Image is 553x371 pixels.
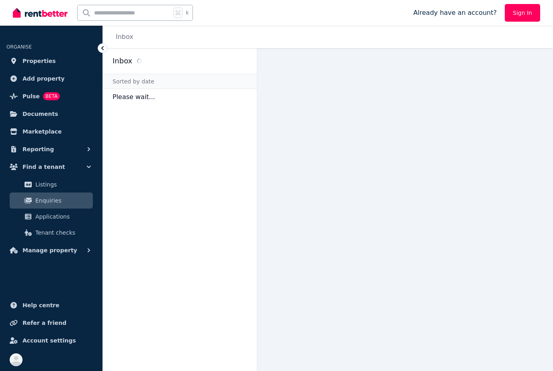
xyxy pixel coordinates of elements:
h2: Inbox [113,55,132,67]
span: Applications [35,212,90,221]
span: Properties [23,56,56,66]
span: Pulse [23,91,40,101]
span: Already have an account? [413,8,497,18]
a: Marketplace [6,124,96,140]
button: Reporting [6,141,96,157]
a: Properties [6,53,96,69]
span: Reporting [23,144,54,154]
div: Sorted by date [103,74,257,89]
span: Tenant checks [35,228,90,237]
a: Refer a friend [6,315,96,331]
nav: Breadcrumb [103,26,143,48]
span: Marketplace [23,127,61,136]
a: Enquiries [10,193,93,209]
span: Add property [23,74,65,83]
span: Find a tenant [23,162,65,172]
a: Add property [6,71,96,87]
span: Refer a friend [23,318,66,328]
a: Tenant checks [10,225,93,241]
a: PulseBETA [6,88,96,104]
button: Manage property [6,242,96,258]
a: Applications [10,209,93,225]
span: BETA [43,92,60,100]
span: Help centre [23,300,59,310]
span: Documents [23,109,58,119]
span: Account settings [23,336,76,345]
span: Listings [35,180,90,189]
a: Documents [6,106,96,122]
a: Sign In [505,4,540,22]
p: Please wait... [103,89,257,105]
a: Inbox [116,33,133,41]
span: k [186,10,188,16]
img: RentBetter [13,7,68,19]
span: Manage property [23,245,77,255]
button: Find a tenant [6,159,96,175]
a: Account settings [6,332,96,349]
a: Listings [10,176,93,193]
span: ORGANISE [6,44,32,50]
a: Help centre [6,297,96,313]
span: Enquiries [35,196,90,205]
